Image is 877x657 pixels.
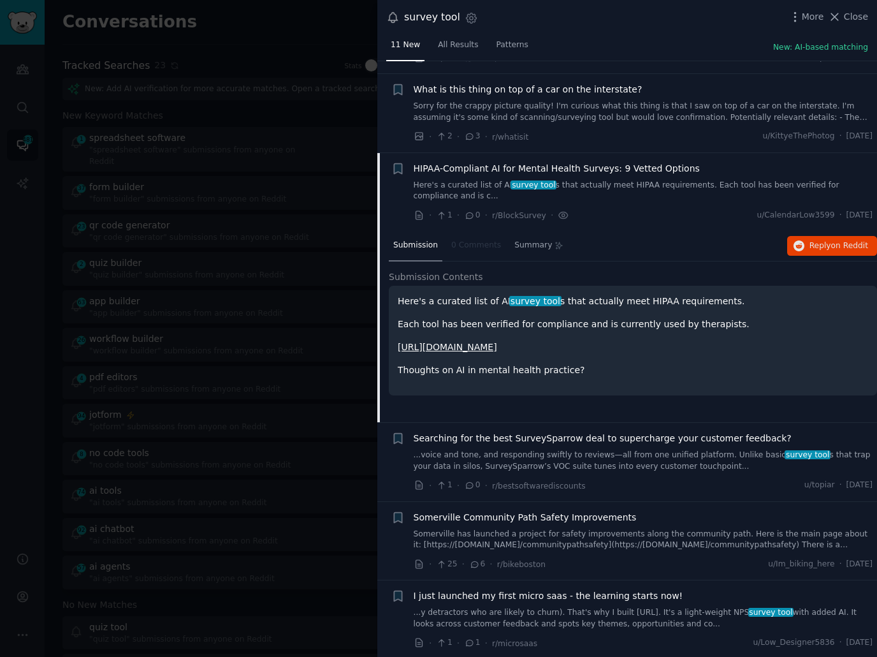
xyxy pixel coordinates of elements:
span: · [551,209,553,222]
span: survey tool [509,296,562,306]
span: · [462,557,465,571]
span: · [457,479,460,492]
div: survey tool [404,10,460,26]
span: [DATE] [846,637,873,649]
span: 1 [436,210,452,221]
span: survey tool [511,181,556,189]
span: r/whatisit [492,133,528,142]
span: · [485,479,488,492]
a: Searching for the best SurveySparrow deal to supercharge your customer feedback? [414,432,792,445]
span: · [489,557,492,571]
span: on Reddit [831,241,868,250]
span: [DATE] [846,131,873,142]
a: Here's a curated list of AIsurvey tools that actually meet HIPAA requirements. Each tool has been... [414,180,873,202]
span: r/bestsoftwarediscounts [492,482,586,491]
span: 6 [469,559,485,570]
span: 11 New [391,40,420,51]
a: HIPAA-Compliant AI for Mental Health Surveys: 9 Vetted Options [414,162,700,175]
a: I just launched my first micro saas - the learning starts now! [414,589,683,603]
span: · [485,209,488,222]
span: · [839,559,842,570]
span: · [457,209,460,222]
button: Close [828,10,868,24]
span: r/microsaas [492,639,537,648]
button: New: AI-based matching [773,42,868,54]
a: All Results [433,35,482,61]
span: 1 [436,480,452,491]
p: Thoughts on AI in mental health practice? [398,364,868,377]
span: u/KittyeThePhotog [762,131,834,142]
span: 1 [436,637,452,649]
span: u/CalendarLow3599 [757,210,834,221]
span: 1 [464,637,480,649]
span: · [429,130,431,144]
a: Somerville has launched a project for safety improvements along the community path. Here is the m... [414,529,873,551]
span: · [457,637,460,650]
span: r/bikeboston [497,560,546,569]
span: Close [844,10,868,24]
span: Submission Contents [389,270,483,284]
a: Somerville Community Path Safety Improvements [414,511,637,524]
span: · [485,637,488,650]
span: All Results [438,40,478,51]
span: · [839,480,842,491]
span: · [485,130,488,144]
span: [DATE] [846,210,873,221]
button: More [788,10,824,24]
span: Reply [809,240,868,252]
span: u/Low_Designer5836 [753,637,834,649]
a: ...y detractors who are likely to churn). That's why I built [URL]. It's a light-weight NPSsurvey... [414,607,873,630]
span: Patterns [496,40,528,51]
a: ...voice and tone, and responding swiftly to reviews—all from one unified platform. Unlike basics... [414,450,873,472]
span: survey tool [785,450,830,459]
a: What is this thing on top of a car on the interstate? [414,83,642,96]
p: Here's a curated list of AI s that actually meet HIPAA requirements. [398,295,868,308]
span: u/Im_biking_here [768,559,835,570]
span: · [429,479,431,492]
span: u/topiar [804,480,835,491]
span: [DATE] [846,480,873,491]
span: [DATE] [846,559,873,570]
span: · [429,637,431,650]
span: More [802,10,824,24]
span: r/BlockSurvey [492,211,546,220]
span: · [839,131,842,142]
span: 25 [436,559,457,570]
a: Patterns [492,35,533,61]
span: 0 [464,210,480,221]
span: · [429,209,431,222]
a: [URL][DOMAIN_NAME] [398,342,497,352]
span: 3 [464,131,480,142]
span: · [429,557,431,571]
span: Summary [514,240,552,251]
span: · [457,130,460,144]
a: Sorry for the crappy picture quality! I'm curious what this thing is that I saw on top of a car o... [414,101,873,123]
a: 11 New [386,35,424,61]
button: Replyon Reddit [787,236,877,256]
p: Each tool has been verified for compliance and is currently used by therapists. [398,318,868,331]
span: · [839,210,842,221]
span: survey tool [748,608,794,617]
span: Submission [393,240,438,251]
span: 0 [464,480,480,491]
span: · [839,637,842,649]
span: 2 [436,131,452,142]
